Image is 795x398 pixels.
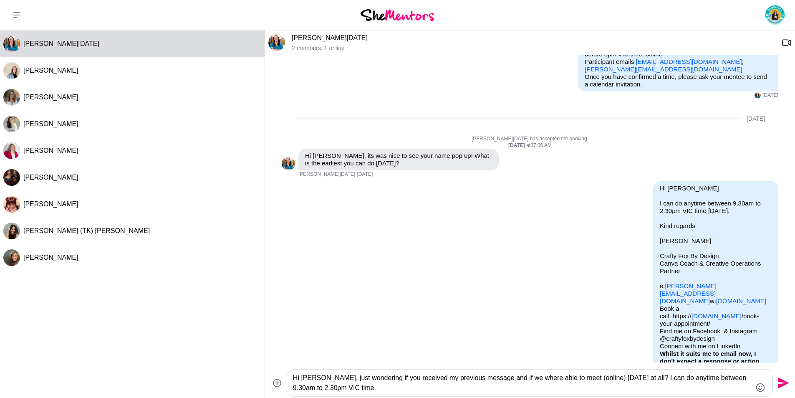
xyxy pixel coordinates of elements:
img: S [3,62,20,79]
p: e: w: [660,282,772,305]
img: A [3,249,20,266]
p: [PERSON_NAME] [660,237,772,245]
time: 2025-10-01T03:08:04.121Z [762,92,778,99]
strong: [DATE] [508,142,526,148]
p: Crafty Fox By Design Canva Coach & Creative Operations Partner [660,252,772,275]
button: Emoji picker [755,383,765,393]
a: [EMAIL_ADDRESS][DOMAIN_NAME] [636,58,742,65]
button: Send [773,374,792,393]
img: J [755,92,761,99]
div: Sarah Howell [3,62,20,79]
img: T [3,223,20,239]
span: [PERSON_NAME] [23,174,78,181]
span: [PERSON_NAME] [23,200,78,208]
p: Find me on Facebook & Instagram @craftyfoxbydesign Connect with me on LinkedIn [660,327,772,350]
img: M [3,196,20,213]
a: [DOMAIN_NAME] [692,312,742,319]
div: [DATE] [747,115,765,122]
img: J [3,116,20,132]
span: [PERSON_NAME] [23,120,78,127]
p: Hi [PERSON_NAME], its was nice to see your name pop up! What is the earliest you can do [DATE]? [305,152,492,167]
p: Once you have confirmed a time, please ask your mentee to send a calendar invitation. [585,73,772,88]
time: 2025-10-02T21:41:22.056Z [357,171,373,178]
span: [PERSON_NAME] [23,67,78,74]
span: [PERSON_NAME] (TK) [PERSON_NAME] [23,227,150,234]
img: J [268,34,285,51]
img: J [3,35,20,52]
div: Taliah-Kate (TK) Byron [3,223,20,239]
p: Hi [PERSON_NAME] [660,185,772,192]
span: [PERSON_NAME][DATE] [23,40,99,47]
p: I can do anytime between 9.30am to 2.30pm VIC time [DATE]. [660,200,772,215]
div: Jennifer Natale [3,35,20,52]
img: Marie Fox [765,5,785,25]
img: She Mentors Logo [361,9,434,20]
span: [PERSON_NAME] [23,254,78,261]
p: Kind regards [660,222,772,230]
a: [PERSON_NAME][EMAIL_ADDRESS][DOMAIN_NAME] [660,282,717,304]
img: A [3,89,20,106]
div: Mel Stibbs [3,196,20,213]
img: S [3,142,20,159]
div: Sharon Crocombe-Woodward [3,142,20,159]
img: M [3,169,20,186]
div: Alicia Visser [3,89,20,106]
span: [PERSON_NAME] [23,94,78,101]
p: [PERSON_NAME][DATE] has accepted the booking. [282,136,778,142]
a: [PERSON_NAME][EMAIL_ADDRESS][DOMAIN_NAME] [585,66,742,73]
div: Jennifer Natale [268,34,285,51]
div: Jennifer Natale [755,92,761,99]
textarea: Type your message [293,373,752,393]
div: Jennifer Natale [282,157,295,170]
p: Book a call: https:// /book-your-appointment/ [660,305,772,327]
div: Jen Gautier [3,116,20,132]
a: [DOMAIN_NAME] [716,297,766,304]
span: [PERSON_NAME] [23,147,78,154]
a: [PERSON_NAME][DATE] [292,34,368,41]
span: [PERSON_NAME][DATE] [298,171,355,178]
p: 2 members , 1 online [292,45,775,52]
div: at 07:06 AM [282,142,778,149]
strong: Whilst it suits me to email now, I don't expect a response or action outside of your own working ... [660,350,760,380]
div: Ashleigh Charles [3,249,20,266]
img: J [282,157,295,170]
div: Melissa Rodda [3,169,20,186]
